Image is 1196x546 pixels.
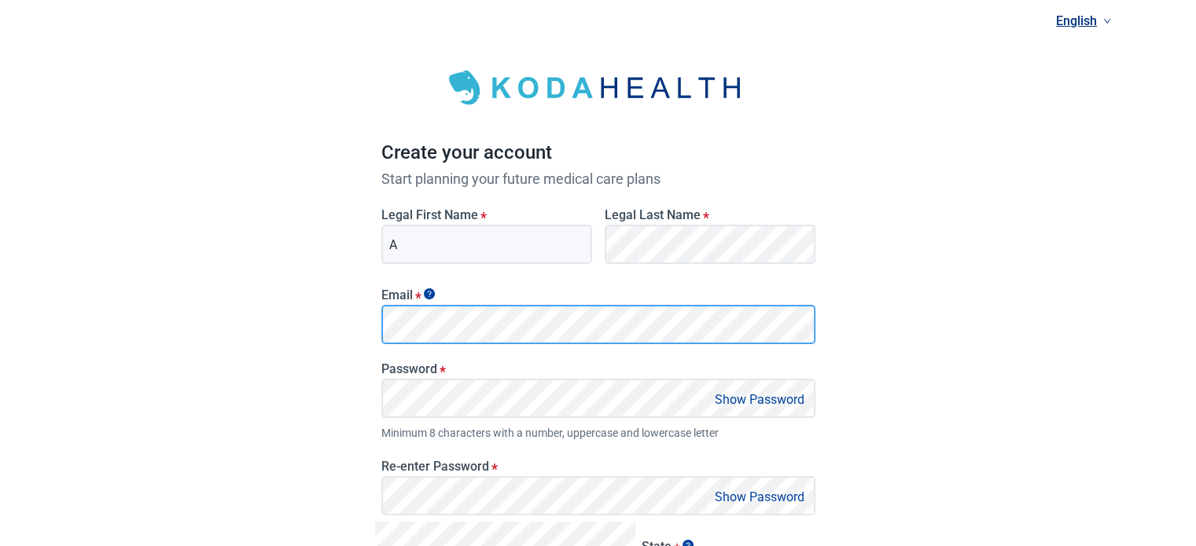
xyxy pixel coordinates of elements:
span: Minimum 8 characters with a number, uppercase and lowercase letter [381,424,815,442]
label: Legal Last Name [605,207,815,222]
button: Show Password [710,486,809,508]
label: Legal First Name [381,207,592,222]
a: Current language: English [1050,8,1117,34]
span: Show tooltip [424,288,435,299]
span: down [1103,17,1111,25]
label: Password [381,361,815,376]
h1: Create your account [381,138,815,168]
button: Show Password [710,389,809,410]
label: Re-enter Password [381,459,815,474]
p: Start planning your future medical care plans [381,168,815,190]
label: Email [381,288,815,302]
